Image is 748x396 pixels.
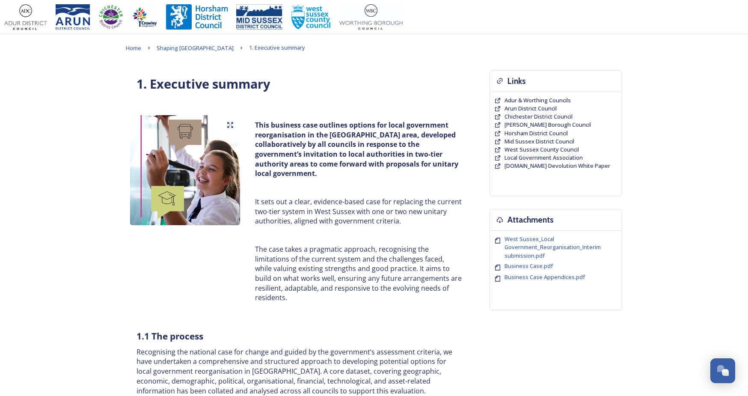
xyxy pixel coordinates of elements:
a: Local Government Association [505,154,583,162]
strong: This business case outlines options for local government reorganisation in the [GEOGRAPHIC_DATA] ... [255,120,460,179]
img: Horsham%20DC%20Logo.jpg [166,4,228,30]
span: 1. Executive summary [249,44,305,51]
a: Home [126,43,141,53]
a: Chichester District Council [505,113,573,121]
img: CDC%20Logo%20-%20you%20may%20have%20a%20better%20version.jpg [98,4,123,30]
span: Shaping [GEOGRAPHIC_DATA] [157,44,234,52]
button: Open Chat [710,358,735,383]
span: Mid Sussex District Council [505,137,574,145]
strong: 1.1 The process [137,330,203,342]
a: Mid Sussex District Council [505,137,574,146]
img: Arun%20District%20Council%20logo%20blue%20CMYK.jpg [56,4,90,30]
p: It sets out a clear, evidence-based case for replacing the current two-tier system in West Sussex... [255,197,462,226]
span: [PERSON_NAME] Borough Council [505,121,591,128]
img: Crawley%20BC%20logo.jpg [132,4,157,30]
span: Local Government Association [505,154,583,161]
img: Adur%20logo%20%281%29.jpeg [4,4,47,30]
h3: Links [508,75,526,87]
a: [PERSON_NAME] Borough Council [505,121,591,129]
a: West Sussex County Council [505,146,579,154]
img: Worthing_Adur%20%281%29.jpg [339,4,403,30]
span: West Sussex_Local Government_Reorganisation_Interim submission.pdf [505,235,601,259]
span: West Sussex County Council [505,146,579,153]
span: Arun District Council [505,104,557,112]
p: Recognising the national case for change and guided by the government’s assessment criteria, we h... [137,347,462,396]
a: Shaping [GEOGRAPHIC_DATA] [157,43,234,53]
a: Arun District Council [505,104,557,113]
span: Business Case.pdf [505,262,553,270]
span: Business Case Appendices.pdf [505,273,585,281]
h3: Attachments [508,214,554,226]
a: [DOMAIN_NAME] Devolution White Paper [505,162,610,170]
p: The case takes a pragmatic approach, recognising the limitations of the current system and the ch... [255,244,462,303]
span: Home [126,44,141,52]
img: 150ppimsdc%20logo%20blue.png [236,4,282,30]
a: Adur & Worthing Councils [505,96,571,104]
a: Horsham District Council [505,129,568,137]
strong: 1. Executive summary [137,75,270,92]
img: WSCCPos-Spot-25mm.jpg [291,4,331,30]
span: Chichester District Council [505,113,573,120]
